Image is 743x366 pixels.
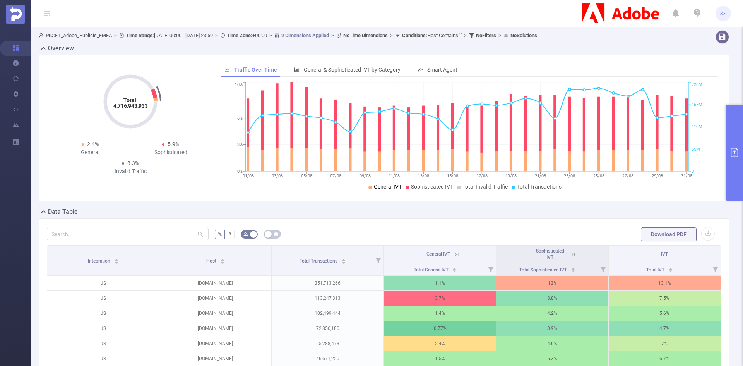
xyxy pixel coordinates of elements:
tspan: 4,716,943,933 [113,103,148,109]
b: Conditions : [402,33,427,38]
div: General [50,148,130,156]
p: 46,671,220 [272,351,383,366]
button: Download PDF [641,227,697,241]
p: [DOMAIN_NAME] [159,351,271,366]
tspan: 17/08 [476,174,487,179]
tspan: 55M [692,147,700,152]
p: 102,499,444 [272,306,383,321]
tspan: 27/08 [622,174,633,179]
span: General IVT [374,184,402,190]
p: 2.4% [384,336,496,351]
tspan: 0% [237,169,243,174]
i: icon: bg-colors [243,232,248,236]
span: Host Contains '.' [402,33,462,38]
span: SS [720,6,726,21]
div: Sort [341,258,346,262]
p: 1.1% [384,276,496,290]
p: 113,247,313 [272,291,383,306]
span: > [112,33,119,38]
tspan: Total: [123,97,138,103]
span: Total Invalid Traffic [462,184,508,190]
span: 8.3% [127,160,139,166]
i: icon: caret-up [571,266,575,269]
div: Sort [114,258,119,262]
span: Total Sophisticated IVT [519,267,568,273]
span: General & Sophisticated IVT by Category [304,67,401,73]
b: No Solutions [510,33,537,38]
i: icon: caret-up [452,266,457,269]
p: 1.4% [384,306,496,321]
span: IVT [661,251,668,257]
p: [DOMAIN_NAME] [159,276,271,290]
span: General IVT [426,251,450,257]
u: 2 Dimensions Applied [281,33,329,38]
tspan: 03/08 [272,174,283,179]
tspan: 25/08 [593,174,604,179]
p: 7% [609,336,721,351]
div: Sort [571,266,575,271]
span: Sophisticated IVT [536,248,564,260]
i: icon: caret-down [114,261,118,263]
i: icon: bar-chart [294,67,300,72]
span: Total Transactions [517,184,562,190]
i: icon: caret-up [669,266,673,269]
b: Time Zone: [227,33,252,38]
i: icon: caret-down [669,269,673,271]
span: Traffic Over Time [234,67,277,73]
tspan: 07/08 [330,174,341,179]
tspan: 165M [692,102,702,107]
p: JS [47,291,159,306]
tspan: 21/08 [534,174,546,179]
tspan: 3% [237,142,243,147]
tspan: 110M [692,125,702,130]
tspan: 01/08 [242,174,253,179]
p: 1.5% [384,351,496,366]
tspan: 10% [235,82,243,88]
div: Sort [668,266,673,271]
p: 5.6% [609,306,721,321]
p: 4.6% [496,336,608,351]
div: Invalid Traffic [90,167,171,175]
tspan: 31/08 [681,174,692,179]
i: icon: caret-up [342,258,346,260]
p: 3.8% [496,291,608,306]
tspan: 29/08 [651,174,663,179]
span: > [267,33,274,38]
i: icon: user [39,33,46,38]
span: Smart Agent [427,67,457,73]
p: JS [47,321,159,336]
span: Total Transactions [300,258,339,264]
p: 3.7% [384,291,496,306]
b: PID: [46,33,55,38]
span: > [462,33,469,38]
tspan: 13/08 [418,174,429,179]
tspan: 23/08 [564,174,575,179]
p: JS [47,306,159,321]
i: Filter menu [373,246,383,275]
span: 5.9% [168,141,179,147]
i: icon: caret-up [220,258,224,260]
p: [DOMAIN_NAME] [159,291,271,306]
p: 72,856,180 [272,321,383,336]
p: 4.2% [496,306,608,321]
p: 7.5% [609,291,721,306]
tspan: 19/08 [505,174,517,179]
p: 0.77% [384,321,496,336]
tspan: 6% [237,116,243,121]
div: Sort [220,258,225,262]
span: > [213,33,220,38]
i: icon: caret-down [571,269,575,271]
i: Filter menu [710,263,721,275]
p: 12% [496,276,608,290]
p: 5.3% [496,351,608,366]
p: JS [47,276,159,290]
p: 3.9% [496,321,608,336]
p: [DOMAIN_NAME] [159,321,271,336]
tspan: 09/08 [359,174,370,179]
i: Filter menu [485,263,496,275]
i: icon: caret-down [452,269,457,271]
p: 55,288,473 [272,336,383,351]
span: # [228,231,231,237]
h2: Data Table [48,207,78,217]
p: JS [47,336,159,351]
